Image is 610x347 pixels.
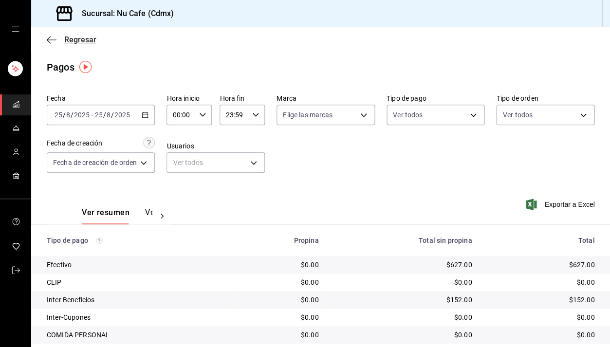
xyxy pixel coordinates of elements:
div: Efectivo [47,260,226,270]
div: Inter-Cupones [47,312,226,322]
label: Usuarios [166,143,265,149]
button: Ver pagos [145,208,182,224]
label: Fecha [47,95,155,102]
div: Propina [242,237,318,244]
button: Ver resumen [82,208,129,224]
div: $0.00 [242,277,318,287]
button: Regresar [47,35,96,44]
div: Inter Beneficios [47,295,226,305]
div: $0.00 [242,330,318,340]
svg: Los pagos realizados con Pay y otras terminales son montos brutos. [96,237,103,244]
div: Fecha de creación [47,138,102,148]
span: Elige las marcas [283,110,333,120]
input: -- [94,111,103,119]
input: ---- [114,111,130,119]
div: COMIDA PERSONAL [47,330,226,340]
div: $0.00 [242,312,318,322]
div: Total [487,237,594,244]
div: $0.00 [242,295,318,305]
div: $0.00 [487,277,594,287]
label: Marca [277,95,375,102]
div: CLIP [47,277,226,287]
span: / [111,111,114,119]
div: $0.00 [334,330,472,340]
label: Hora fin [220,95,265,102]
label: Tipo de pago [387,95,485,102]
div: Ver todos [166,152,265,173]
input: -- [106,111,111,119]
div: $0.00 [487,312,594,322]
span: / [63,111,66,119]
div: $0.00 [242,260,318,270]
div: $0.00 [334,312,472,322]
span: / [71,111,74,119]
div: $627.00 [487,260,594,270]
button: Exportar a Excel [528,199,594,210]
span: Regresar [64,35,96,44]
button: open drawer [12,25,19,33]
label: Hora inicio [166,95,212,102]
span: Fecha de creación de orden [53,158,137,167]
div: Pagos [47,60,74,74]
div: navigation tabs [82,208,152,224]
input: -- [66,111,71,119]
div: $0.00 [487,330,594,340]
div: $627.00 [334,260,472,270]
label: Tipo de orden [496,95,594,102]
input: ---- [74,111,90,119]
span: / [103,111,106,119]
div: Total sin propina [334,237,472,244]
img: Tooltip marker [79,61,92,73]
div: $0.00 [334,277,472,287]
h3: Sucursal: Nu Cafe (Cdmx) [74,8,174,19]
div: $152.00 [487,295,594,305]
input: -- [54,111,63,119]
div: Tipo de pago [47,237,226,244]
span: Ver todos [393,110,423,120]
span: - [91,111,93,119]
span: Ver todos [502,110,532,120]
div: $152.00 [334,295,472,305]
